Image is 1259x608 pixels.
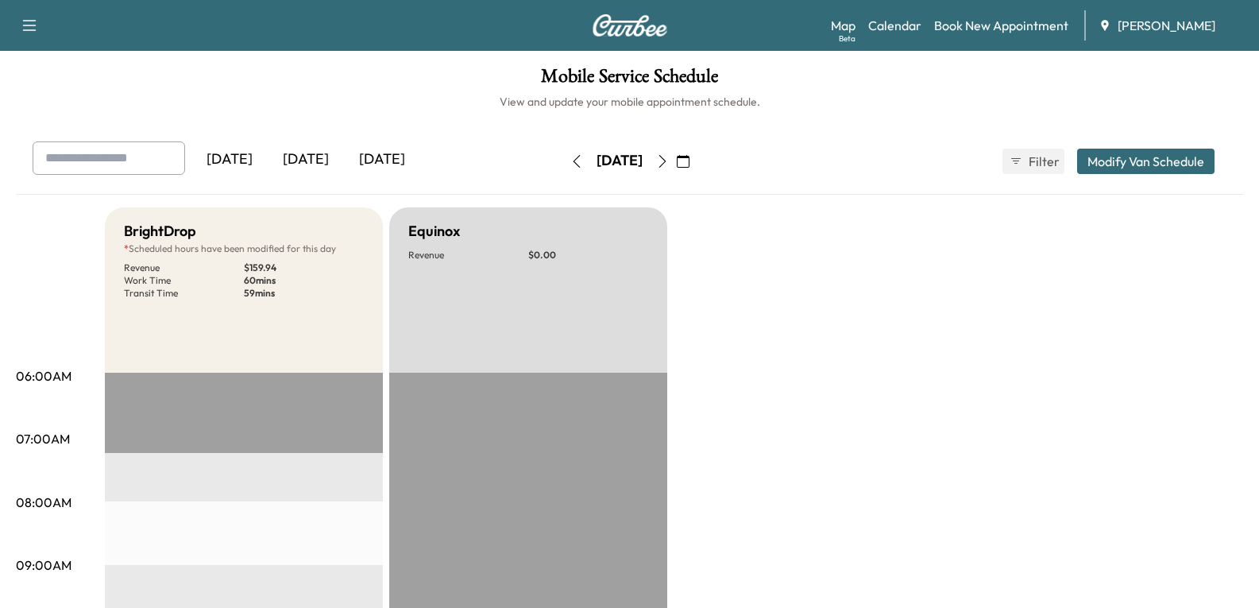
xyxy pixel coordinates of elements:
p: 60 mins [244,274,364,287]
p: Revenue [124,261,244,274]
p: $ 159.94 [244,261,364,274]
p: Work Time [124,274,244,287]
span: Filter [1029,152,1057,171]
a: MapBeta [831,16,855,35]
div: [DATE] [191,141,268,178]
p: Scheduled hours have been modified for this day [124,242,364,255]
p: Revenue [408,249,528,261]
div: [DATE] [268,141,344,178]
span: [PERSON_NAME] [1118,16,1215,35]
div: Beta [839,33,855,45]
button: Modify Van Schedule [1077,149,1215,174]
img: Curbee Logo [592,14,668,37]
div: [DATE] [344,141,420,178]
a: Calendar [868,16,921,35]
h5: Equinox [408,220,460,242]
p: 08:00AM [16,493,71,512]
p: 59 mins [244,287,364,300]
p: 07:00AM [16,429,70,448]
h5: BrightDrop [124,220,196,242]
p: Transit Time [124,287,244,300]
p: 06:00AM [16,366,71,385]
h1: Mobile Service Schedule [16,67,1243,94]
a: Book New Appointment [934,16,1068,35]
p: $ 0.00 [528,249,648,261]
button: Filter [1002,149,1064,174]
h6: View and update your mobile appointment schedule. [16,94,1243,110]
div: [DATE] [597,151,643,171]
p: 09:00AM [16,556,71,575]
